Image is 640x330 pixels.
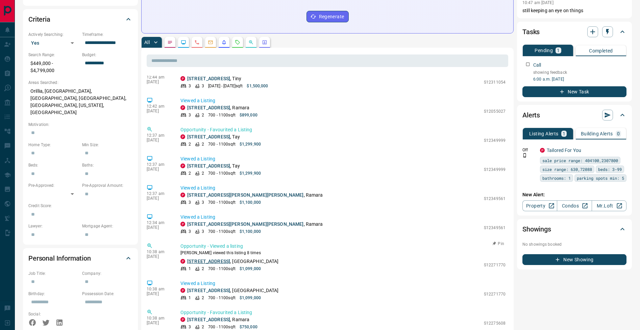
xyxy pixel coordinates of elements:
[180,97,506,104] p: Viewed a Listing
[28,58,79,76] p: $449,000 - $4,799,000
[180,105,185,110] div: property.ca
[180,214,506,221] p: Viewed a Listing
[522,191,626,198] p: New Alert:
[180,184,506,192] p: Viewed a Listing
[147,321,170,325] p: [DATE]
[82,182,132,189] p: Pre-Approval Amount:
[187,221,323,228] p: , Ramara
[208,295,236,301] p: 700 - 1100 sqft
[28,223,79,229] p: Lawyer:
[484,196,506,202] p: S12349561
[484,320,506,326] p: S12275608
[533,62,541,69] p: Call
[557,48,560,53] p: 1
[147,316,170,321] p: 10:38 am
[522,200,557,211] a: Property
[202,83,204,89] p: 3
[522,7,626,21] p: still keeping an eye on things dealing with some family stuff now too
[147,75,170,80] p: 12:44 am
[484,108,506,114] p: S12055027
[235,40,240,45] svg: Requests
[82,291,132,297] p: Possession Date:
[167,40,173,45] svg: Notes
[147,249,170,254] p: 10:38 am
[589,48,613,53] p: Completed
[522,254,626,265] button: New Showing
[189,324,191,330] p: 3
[147,167,170,172] p: [DATE]
[180,250,506,256] p: [PERSON_NAME] viewed this listing 8 times
[147,104,170,109] p: 12:42 am
[147,109,170,113] p: [DATE]
[180,317,185,322] div: property.ca
[180,222,185,226] div: property.ca
[522,26,540,37] h2: Tasks
[592,200,626,211] a: Mr.Loft
[180,280,506,287] p: Viewed a Listing
[208,170,236,176] p: 700 - 1100 sqft
[28,253,91,264] h2: Personal Information
[240,141,261,147] p: $1,299,900
[208,228,236,235] p: 700 - 1100 sqft
[147,220,170,225] p: 12:34 am
[180,259,185,264] div: property.ca
[28,291,79,297] p: Birthday:
[28,122,132,128] p: Motivation:
[542,175,571,181] span: bathrooms: 1
[484,79,506,85] p: S12311054
[529,131,559,136] p: Listing Alerts
[180,243,506,250] p: Opportunity - Viewed a listing
[147,191,170,196] p: 12:37 am
[82,223,132,229] p: Mortgage Agent:
[147,291,170,296] p: [DATE]
[187,192,323,199] p: , Ramara
[194,40,200,45] svg: Calls
[248,40,254,45] svg: Opportunities
[208,112,236,118] p: 700 - 1100 sqft
[208,141,236,147] p: 700 - 1100 sqft
[180,288,185,293] div: property.ca
[617,131,620,136] p: 0
[28,182,79,189] p: Pre-Approved:
[147,80,170,84] p: [DATE]
[189,170,191,176] p: 2
[187,258,279,265] p: , [GEOGRAPHIC_DATA]
[240,199,261,205] p: $1,100,000
[28,11,132,27] div: Criteria
[180,134,185,139] div: property.ca
[522,24,626,40] div: Tasks
[535,48,553,53] p: Pending
[557,200,592,211] a: Condos
[187,192,304,198] a: [STREET_ADDRESS][PERSON_NAME][PERSON_NAME]
[189,266,191,272] p: 1
[28,80,132,86] p: Areas Searched:
[147,254,170,259] p: [DATE]
[187,133,240,140] p: , Tay
[187,316,249,323] p: , Ramara
[187,104,249,111] p: , Ramara
[208,266,236,272] p: 700 - 1100 sqft
[262,40,267,45] svg: Agent Actions
[147,196,170,201] p: [DATE]
[189,141,191,147] p: 2
[189,199,191,205] p: 3
[180,309,506,316] p: Opportunity - Favourited a Listing
[522,0,553,5] p: 10:47 am [DATE]
[82,162,132,168] p: Baths:
[522,147,536,153] p: Off
[202,324,204,330] p: 2
[147,138,170,142] p: [DATE]
[187,134,230,139] a: [STREET_ADDRESS]
[202,170,204,176] p: 2
[522,224,551,235] h2: Showings
[240,266,261,272] p: $1,099,000
[484,137,506,144] p: S12349999
[484,262,506,268] p: S12271770
[247,83,268,89] p: $1,500,000
[180,76,185,81] div: property.ca
[208,324,236,330] p: 700 - 1100 sqft
[189,295,191,301] p: 1
[598,166,622,173] span: beds: 3-99
[28,52,79,58] p: Search Range:
[484,167,506,173] p: S12349999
